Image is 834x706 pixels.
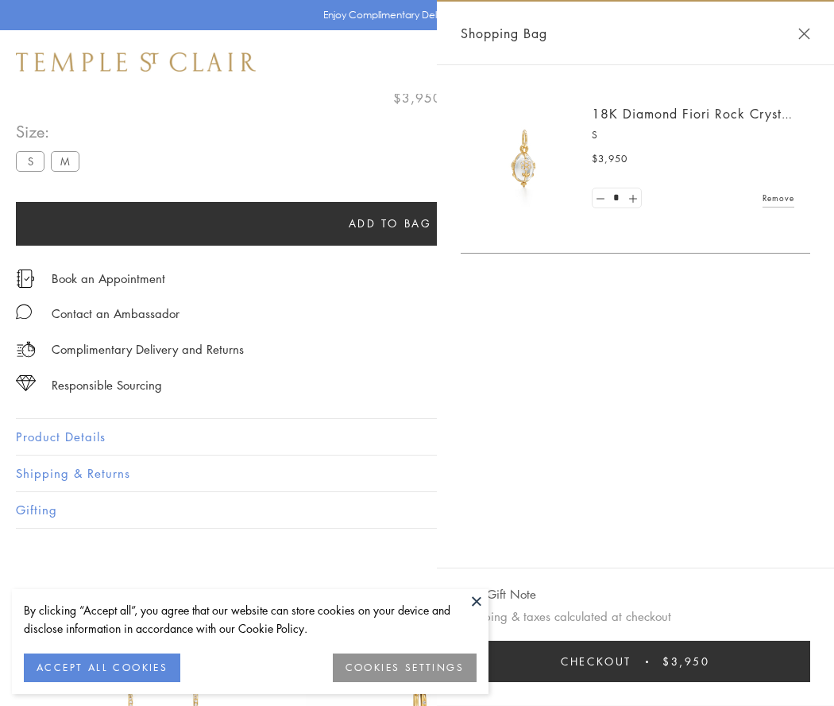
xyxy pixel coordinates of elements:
span: Checkout [561,653,631,670]
span: $3,950 [662,653,710,670]
span: Shopping Bag [461,23,547,44]
span: $3,950 [592,151,627,167]
img: P51889-E11FIORI [477,111,572,207]
button: Product Details [16,419,818,455]
button: Gifting [16,492,818,528]
button: ACCEPT ALL COOKIES [24,654,180,682]
span: Size: [16,118,86,145]
span: Add to bag [349,215,432,232]
button: Add to bag [16,202,764,246]
p: Enjoy Complimentary Delivery & Returns [323,7,504,23]
button: COOKIES SETTINGS [333,654,477,682]
button: Shipping & Returns [16,456,818,491]
button: Close Shopping Bag [798,28,810,40]
div: Contact an Ambassador [52,304,180,324]
p: S [592,127,794,143]
img: Temple St. Clair [16,52,256,72]
h3: You May Also Like [40,585,794,611]
span: $3,950 [393,87,442,108]
button: Checkout $3,950 [461,641,810,682]
img: MessageIcon-01_2.svg [16,304,32,320]
label: M [51,151,79,171]
a: Set quantity to 0 [593,188,608,208]
a: Remove [763,189,794,207]
img: icon_appointment.svg [16,270,35,288]
p: Complimentary Delivery and Returns [52,339,244,359]
button: Add Gift Note [461,584,536,604]
p: Shipping & taxes calculated at checkout [461,607,810,626]
img: icon_delivery.svg [16,339,36,359]
div: Responsible Sourcing [52,375,162,395]
a: Book an Appointment [52,270,165,287]
a: Set quantity to 2 [624,188,640,208]
div: By clicking “Accept all”, you agree that our website can store cookies on your device and disclos... [24,601,477,638]
img: icon_sourcing.svg [16,375,36,391]
label: S [16,151,44,171]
